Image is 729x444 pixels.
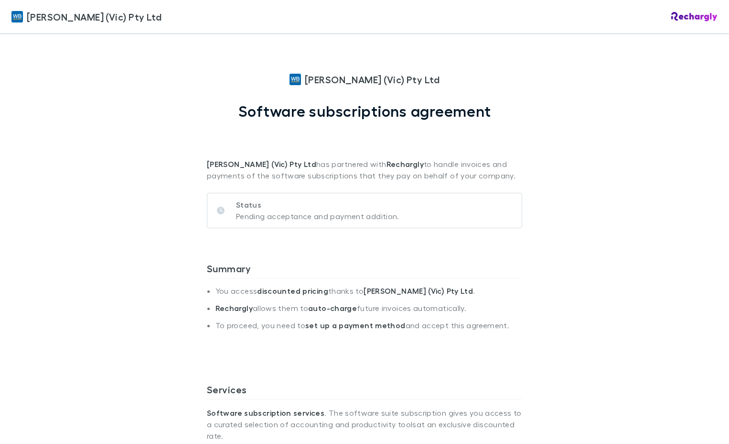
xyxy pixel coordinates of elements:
[215,286,522,303] li: You access thanks to .
[11,11,23,22] img: William Buck (Vic) Pty Ltd's Logo
[257,286,328,296] strong: discounted pricing
[238,102,491,120] h1: Software subscriptions agreement
[215,303,522,321] li: allows them to future invoices automatically.
[364,286,473,296] strong: [PERSON_NAME] (Vic) Pty Ltd
[27,10,161,24] span: [PERSON_NAME] (Vic) Pty Ltd
[308,303,357,313] strong: auto-charge
[236,211,399,222] p: Pending acceptance and payment addition.
[305,72,440,87] span: [PERSON_NAME] (Vic) Pty Ltd
[215,321,522,338] li: To proceed, you need to and accept this agreement.
[215,303,253,313] strong: Rechargly
[207,120,522,181] p: has partnered with to handle invoices and payments of the software subscriptions that they pay on...
[289,74,301,85] img: William Buck (Vic) Pty Ltd's Logo
[236,199,399,211] p: Status
[207,263,522,278] h3: Summary
[207,408,324,418] strong: Software subscription services
[671,12,718,22] img: Rechargly Logo
[207,159,316,169] strong: [PERSON_NAME] (Vic) Pty Ltd
[386,159,424,169] strong: Rechargly
[305,321,405,330] strong: set up a payment method
[207,384,522,399] h3: Services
